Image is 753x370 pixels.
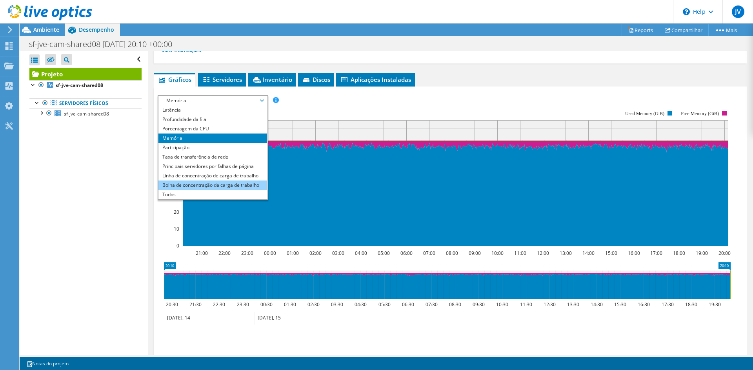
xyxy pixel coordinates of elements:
text: 16:00 [628,250,640,256]
text: 05:30 [378,301,391,308]
b: sf-jve-cam-shared08 [56,82,103,88]
text: 0 [176,242,179,249]
text: 19:30 [709,301,721,308]
a: sf-jve-cam-shared08 [29,80,142,90]
text: 21:30 [189,301,202,308]
li: Porcentagem da CPU [158,124,267,134]
text: 10:00 [491,250,504,256]
text: Free Memory (GiB) [681,111,719,116]
text: 00:30 [260,301,273,308]
li: Bolha de concentração de carga de trabalho [158,180,267,190]
text: 15:30 [614,301,626,308]
text: 14:30 [591,301,603,308]
text: 02:00 [309,250,322,256]
text: 01:00 [287,250,299,256]
text: 22:30 [213,301,225,308]
li: Linha de concentração de carga de trabalho [158,171,267,180]
text: 03:00 [332,250,344,256]
a: Servidores físicos [29,98,142,108]
a: Reports [622,24,659,36]
text: 20:30 [166,301,178,308]
li: Principais servidores por falhas de página [158,162,267,171]
text: 04:00 [355,250,367,256]
text: 04:30 [355,301,367,308]
text: 15:00 [605,250,617,256]
text: 05:00 [378,250,390,256]
text: 19:00 [696,250,708,256]
span: Aplicações Instaladas [340,76,411,83]
text: 18:30 [685,301,697,308]
a: Compartilhar [659,24,709,36]
a: Projeto [29,68,142,80]
text: 23:00 [241,250,253,256]
li: Taxa de transferência de rede [158,152,267,162]
h1: sf-jve-cam-shared08 [DATE] 20:10 +00:00 [25,40,184,49]
span: JV [732,5,744,18]
text: 06:30 [402,301,414,308]
text: 06:00 [400,250,413,256]
text: 10:30 [496,301,508,308]
text: Used Memory (GiB) [625,111,664,116]
text: 18:00 [673,250,685,256]
li: Memória [158,134,267,143]
text: 07:00 [423,250,435,256]
span: Gráficos [158,76,191,83]
text: 11:00 [514,250,526,256]
text: 21:00 [196,250,208,256]
text: 13:00 [560,250,572,256]
text: 11:30 [520,301,532,308]
text: 00:00 [264,250,276,256]
span: sf-jve-cam-shared08 [64,110,109,117]
text: 17:00 [650,250,662,256]
text: 13:30 [567,301,579,308]
li: Latência [158,105,267,115]
text: 17:30 [662,301,674,308]
text: 22:00 [218,250,231,256]
svg: \n [683,8,690,15]
a: sf-jve-cam-shared08 [29,108,142,119]
text: 09:00 [469,250,481,256]
text: 09:30 [473,301,485,308]
text: 01:30 [284,301,296,308]
li: Profundidade da fila [158,115,267,124]
li: Participação [158,143,267,152]
span: Ambiente [33,26,59,33]
text: 20:00 [718,250,731,256]
text: 03:30 [331,301,343,308]
a: Mais informações [162,47,207,54]
text: 12:00 [537,250,549,256]
text: 10 [174,226,179,232]
span: Inventário [252,76,292,83]
span: Desempenho [79,26,114,33]
a: Notas do projeto [21,359,74,368]
text: 14:00 [582,250,595,256]
text: 07:30 [426,301,438,308]
text: 16:30 [638,301,650,308]
span: Servidores [202,76,242,83]
text: 02:30 [307,301,320,308]
text: 08:00 [446,250,458,256]
text: 23:30 [237,301,249,308]
li: Todos [158,190,267,199]
text: 20 [174,209,179,215]
a: Mais [708,24,743,36]
text: 12:30 [544,301,556,308]
span: Memória [162,96,263,105]
span: Discos [302,76,330,83]
text: 08:30 [449,301,461,308]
